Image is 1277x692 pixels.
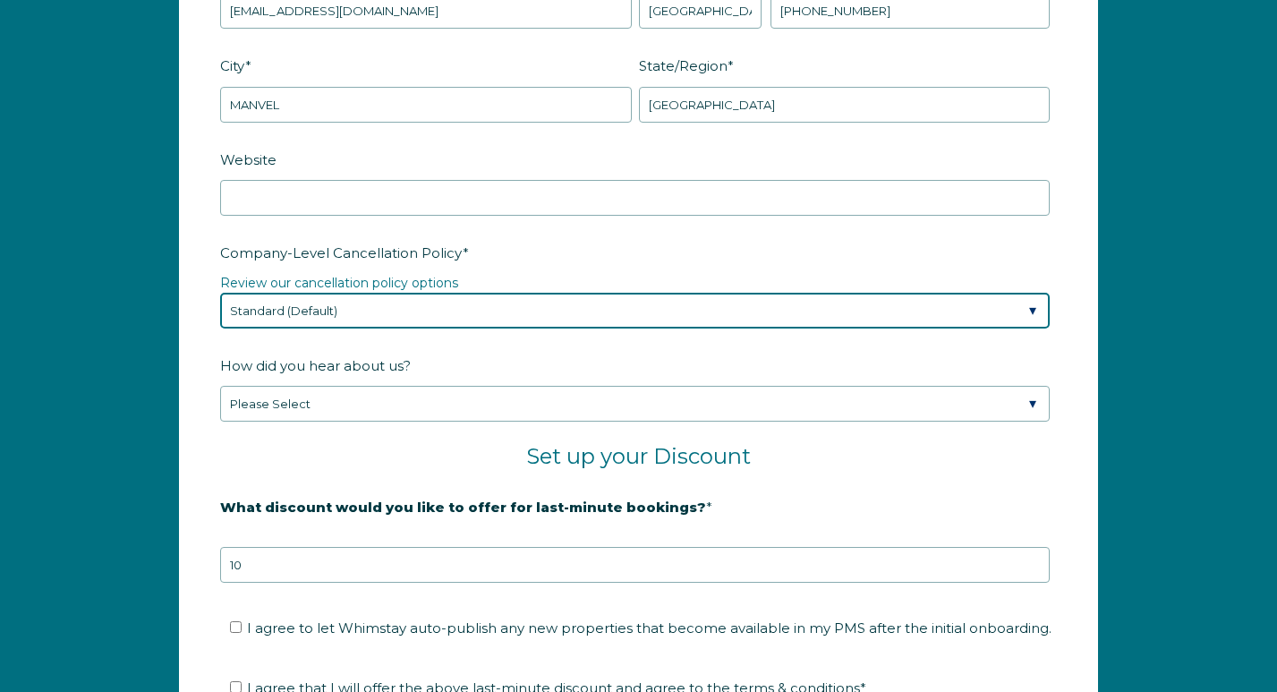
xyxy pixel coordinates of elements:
span: Company-Level Cancellation Policy [220,239,463,267]
strong: 20% is recommended, minimum of 10% [220,529,500,545]
span: Website [220,146,277,174]
span: I agree to let Whimstay auto-publish any new properties that become available in my PMS after the... [247,619,1051,636]
span: State/Region [639,52,728,80]
span: City [220,52,245,80]
strong: What discount would you like to offer for last-minute bookings? [220,499,706,516]
span: Set up your Discount [526,443,751,469]
span: How did you hear about us? [220,352,411,380]
a: Review our cancellation policy options [220,275,458,291]
input: I agree to let Whimstay auto-publish any new properties that become available in my PMS after the... [230,621,242,633]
